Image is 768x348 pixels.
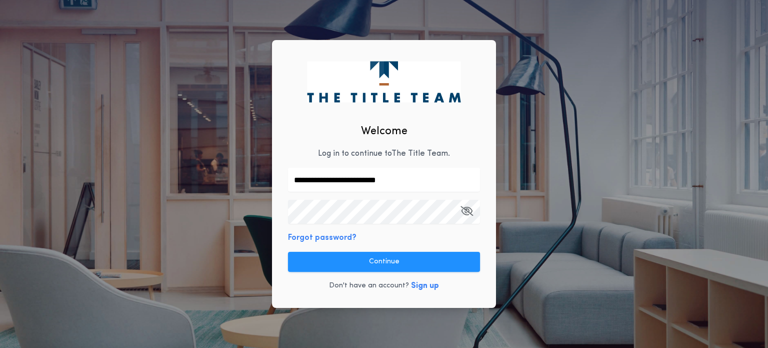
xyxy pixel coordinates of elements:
button: Continue [288,252,480,272]
h2: Welcome [361,123,407,140]
p: Log in to continue to The Title Team . [318,148,450,160]
img: logo [307,61,460,102]
button: Sign up [411,280,439,292]
button: Forgot password? [288,232,356,244]
p: Don't have an account? [329,281,409,291]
